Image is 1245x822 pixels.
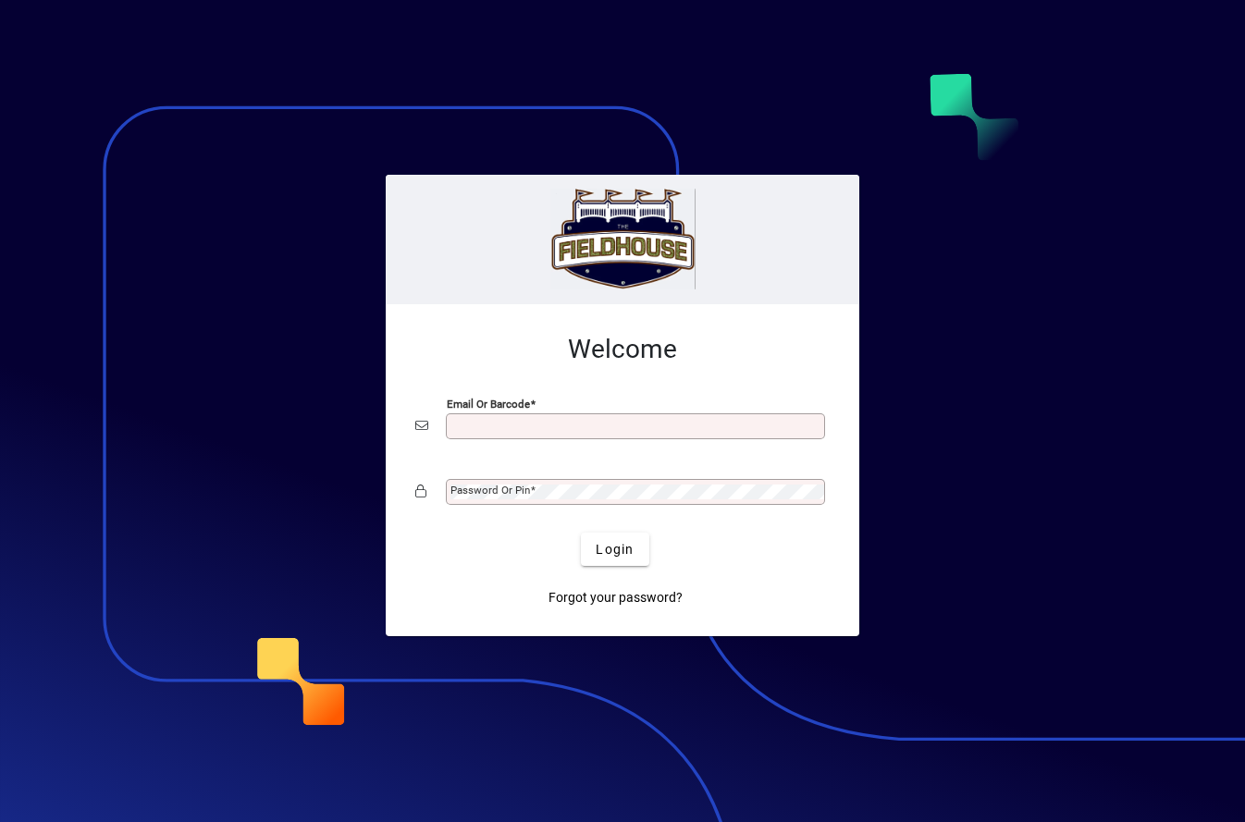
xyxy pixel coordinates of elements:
mat-label: Password or Pin [450,484,530,497]
h2: Welcome [415,334,830,365]
span: Login [596,540,634,559]
button: Login [581,533,648,566]
span: Forgot your password? [549,588,683,607]
a: Forgot your password? [541,581,690,614]
mat-label: Email or Barcode [447,398,530,411]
